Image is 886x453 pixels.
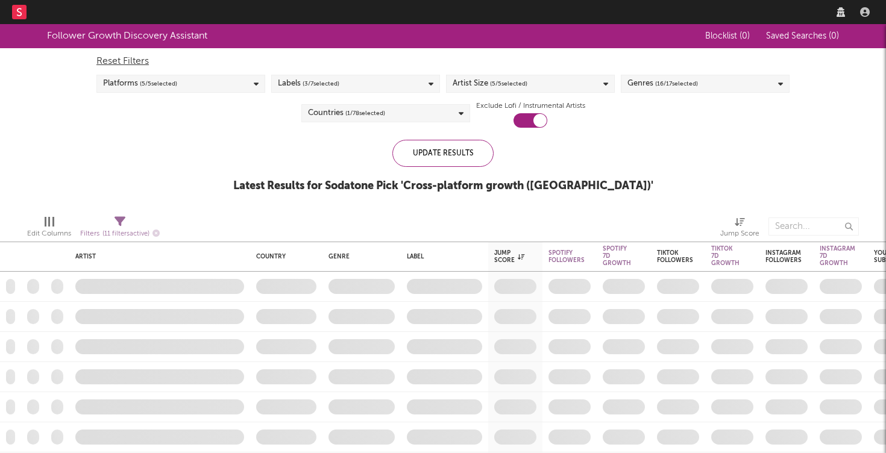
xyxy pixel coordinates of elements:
div: Jump Score [494,249,524,264]
div: Artist [75,253,238,260]
div: Labels [278,77,339,91]
div: Reset Filters [96,54,790,69]
span: ( 11 filters active) [102,231,149,237]
div: Jump Score [720,211,759,246]
span: ( 1 / 78 selected) [345,106,385,120]
span: ( 3 / 7 selected) [303,77,339,91]
span: ( 5 / 5 selected) [140,77,177,91]
div: Label [407,253,476,260]
div: Spotify 7D Growth [603,245,631,267]
div: Genres [627,77,698,91]
div: Platforms [103,77,177,91]
button: Saved Searches (0) [762,31,839,41]
span: ( 0 ) [829,32,839,40]
span: ( 0 ) [740,32,750,40]
div: Jump Score [720,226,759,241]
div: Country [256,253,310,260]
label: Exclude Lofi / Instrumental Artists [476,99,585,113]
div: Filters(11 filters active) [80,211,160,246]
div: Countries [308,106,385,120]
div: Genre [328,253,389,260]
div: Tiktok Followers [657,249,693,264]
div: Latest Results for Sodatone Pick ' Cross-platform growth ([GEOGRAPHIC_DATA]) ' [233,179,653,193]
span: ( 16 / 17 selected) [655,77,698,91]
div: Filters [80,226,160,242]
input: Search... [768,217,859,236]
span: Blocklist [705,32,750,40]
div: Artist Size [453,77,527,91]
div: Edit Columns [27,226,71,241]
div: Instagram Followers [765,249,802,264]
div: Follower Growth Discovery Assistant [47,29,207,43]
div: Spotify Followers [548,249,585,264]
span: ( 5 / 5 selected) [490,77,527,91]
div: Update Results [392,140,494,167]
div: Tiktok 7D Growth [711,245,740,267]
span: Saved Searches [766,32,839,40]
div: Edit Columns [27,211,71,246]
div: Instagram 7D Growth [820,245,855,267]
